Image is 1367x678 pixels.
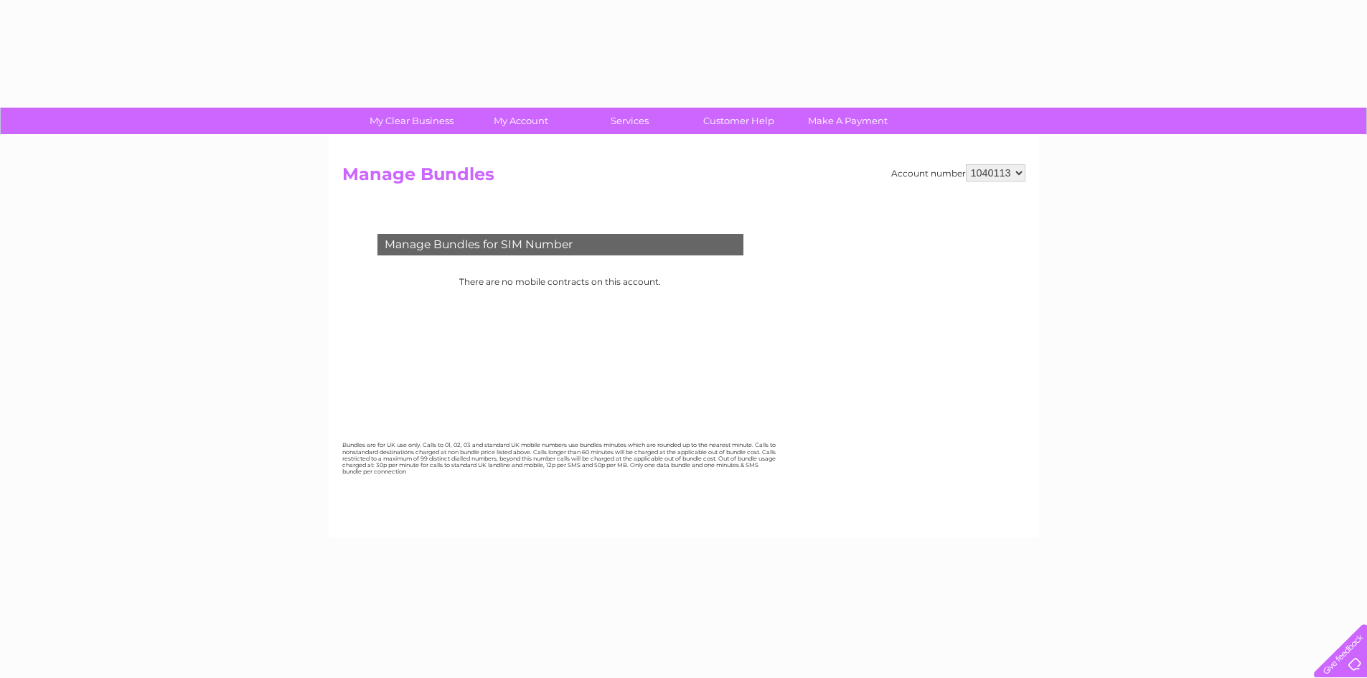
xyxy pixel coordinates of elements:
[461,108,580,134] a: My Account
[891,164,1025,182] div: Account number
[680,108,798,134] a: Customer Help
[342,164,1025,192] h2: Manage Bundles
[377,234,743,255] div: Manage Bundles for SIM Number
[342,442,779,475] div: Bundles are for UK use only. Calls to 01, 02, 03 and standard UK mobile numbers use bundles minut...
[342,275,779,288] p: There are no mobile contracts on this account.
[352,108,471,134] a: My Clear Business
[789,108,907,134] a: Make A Payment
[570,108,689,134] a: Services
